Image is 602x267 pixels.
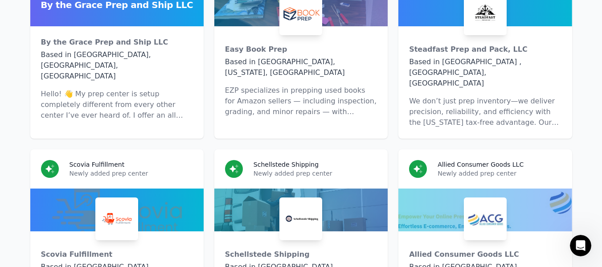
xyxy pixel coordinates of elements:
h3: Allied Consumer Goods LLC [438,160,524,169]
h3: Schellstede Shipping [254,160,319,169]
h3: Scovia Fulfillment [70,160,125,169]
div: Based in [GEOGRAPHIC_DATA], [GEOGRAPHIC_DATA], [GEOGRAPHIC_DATA] [41,49,193,82]
p: Newly added prep center [70,169,193,178]
div: Schellstede Shipping [225,249,377,260]
div: Easy Book Prep [225,44,377,55]
p: We don’t just prep inventory—we deliver precision, reliability, and efficiency with the [US_STATE... [409,96,561,128]
div: Based in [GEOGRAPHIC_DATA] , [GEOGRAPHIC_DATA], [GEOGRAPHIC_DATA] [409,57,561,89]
p: Newly added prep center [438,169,561,178]
img: Allied Consumer Goods LLC [466,199,505,238]
p: Newly added prep center [254,169,377,178]
iframe: Intercom live chat [570,235,591,256]
div: Steadfast Prep and Pack, LLC [409,44,561,55]
p: EZP specializes in prepping used books for Amazon sellers — including inspection, grading, and mi... [225,85,377,117]
div: Scovia Fulfillment [41,249,193,260]
div: Based in [GEOGRAPHIC_DATA], [US_STATE], [GEOGRAPHIC_DATA] [225,57,377,78]
img: Schellstede Shipping [281,199,320,238]
p: Hello! 👋 My prep center is setup completely different from every other center I’ve ever heard of.... [41,89,193,121]
img: Scovia Fulfillment [97,199,136,238]
div: By the Grace Prep and Ship LLC [41,37,193,48]
div: Allied Consumer Goods LLC [409,249,561,260]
